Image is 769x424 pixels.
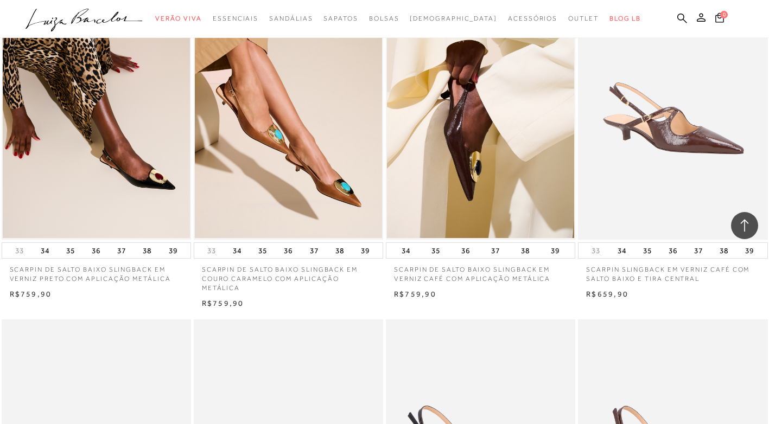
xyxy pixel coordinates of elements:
[12,246,27,256] button: 33
[269,15,313,22] span: Sandálias
[155,15,202,22] span: Verão Viva
[568,15,599,22] span: Outlet
[369,15,399,22] span: Bolsas
[269,9,313,29] a: categoryNavScreenReaderText
[139,243,155,258] button: 38
[614,243,630,258] button: 34
[508,15,557,22] span: Acessórios
[508,9,557,29] a: categoryNavScreenReaderText
[155,9,202,29] a: categoryNavScreenReaderText
[410,15,497,22] span: [DEMOGRAPHIC_DATA]
[63,243,78,258] button: 35
[281,243,296,258] button: 36
[230,243,245,258] button: 34
[2,259,191,284] a: SCARPIN DE SALTO BAIXO SLINGBACK EM VERNIZ PRETO COM APLICAÇÃO METÁLICA
[204,246,219,256] button: 33
[428,243,443,258] button: 35
[609,9,641,29] a: BLOG LB
[518,243,533,258] button: 38
[369,9,399,29] a: categoryNavScreenReaderText
[10,290,52,298] span: R$759,90
[114,243,129,258] button: 37
[712,12,727,27] button: 0
[665,243,681,258] button: 36
[358,243,373,258] button: 39
[213,9,258,29] a: categoryNavScreenReaderText
[166,243,181,258] button: 39
[37,243,53,258] button: 34
[88,243,104,258] button: 36
[742,243,757,258] button: 39
[307,243,322,258] button: 37
[213,15,258,22] span: Essenciais
[640,243,655,258] button: 35
[488,243,503,258] button: 37
[255,243,270,258] button: 35
[194,259,383,292] a: SCARPIN DE SALTO BAIXO SLINGBACK EM COURO CARAMELO COM APLICAÇÃO METÁLICA
[410,9,497,29] a: noSubCategoriesText
[588,246,603,256] button: 33
[202,299,244,307] span: R$759,90
[458,243,473,258] button: 36
[691,243,706,258] button: 37
[548,243,563,258] button: 39
[568,9,599,29] a: categoryNavScreenReaderText
[586,290,628,298] span: R$659,90
[323,9,358,29] a: categoryNavScreenReaderText
[720,11,728,18] span: 0
[716,243,732,258] button: 38
[398,243,414,258] button: 34
[332,243,347,258] button: 38
[386,259,575,284] a: SCARPIN DE SALTO BAIXO SLINGBACK EM VERNIZ CAFÉ COM APLICAÇÃO METÁLICA
[609,15,641,22] span: BLOG LB
[323,15,358,22] span: Sapatos
[394,290,436,298] span: R$759,90
[578,259,767,284] a: SCARPIN SLINGBACK EM VERNIZ CAFÉ COM SALTO BAIXO E TIRA CENTRAL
